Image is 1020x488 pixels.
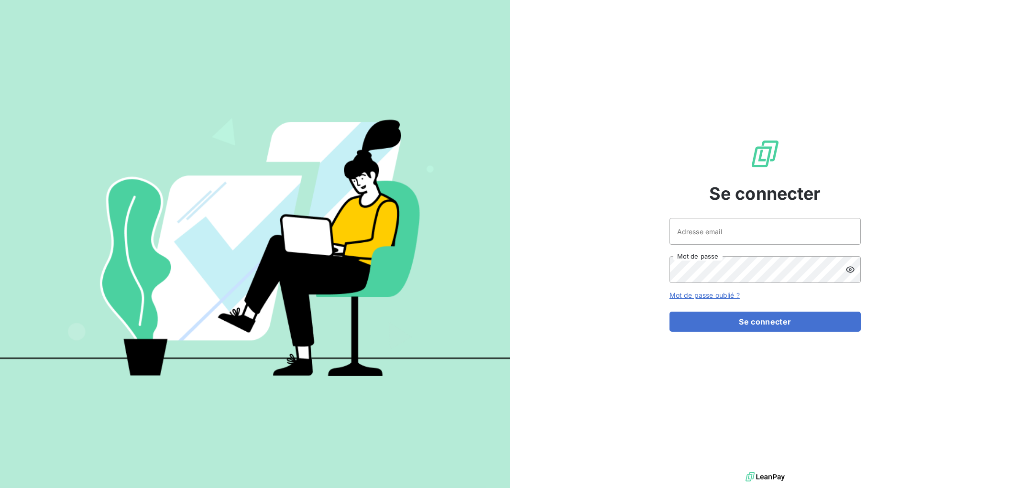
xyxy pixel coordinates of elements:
[669,291,740,299] a: Mot de passe oublié ?
[669,218,861,245] input: placeholder
[669,312,861,332] button: Se connecter
[750,139,780,169] img: Logo LeanPay
[746,470,785,484] img: logo
[709,181,821,206] span: Se connecter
